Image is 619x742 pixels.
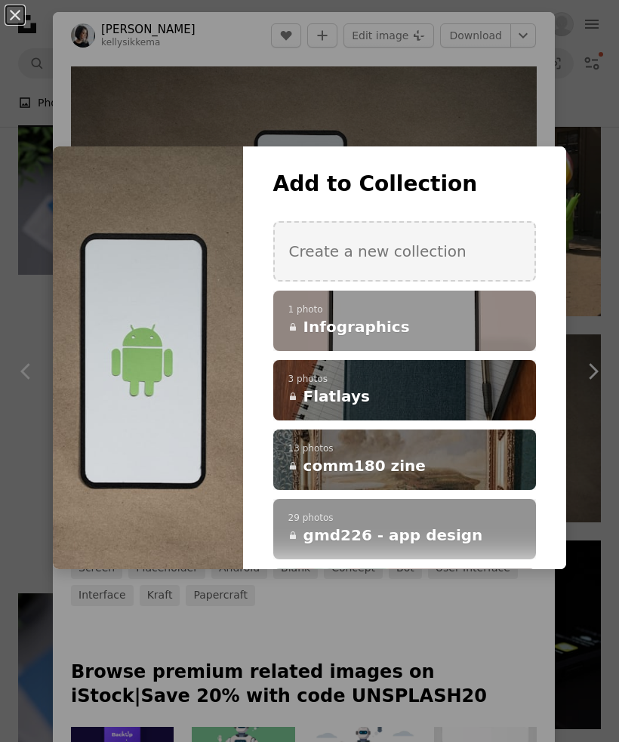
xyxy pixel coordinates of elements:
[288,513,521,525] p: 29 photos
[303,386,370,407] span: Flatlays
[273,291,536,351] button: 1 photoInfographics
[303,525,483,546] span: gmd226 - app design
[303,455,426,476] span: comm180 zine
[303,316,410,337] span: Infographics
[288,443,521,455] p: 13 photos
[288,304,521,316] p: 1 photo
[273,221,536,282] button: Create a new collection
[273,429,536,490] button: 13 photoscomm180 zine
[273,171,536,198] h3: Add to Collection
[273,499,536,559] button: 29 photosgmd226 - app design
[273,360,536,420] button: 3 photosFlatlays
[288,374,521,386] p: 3 photos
